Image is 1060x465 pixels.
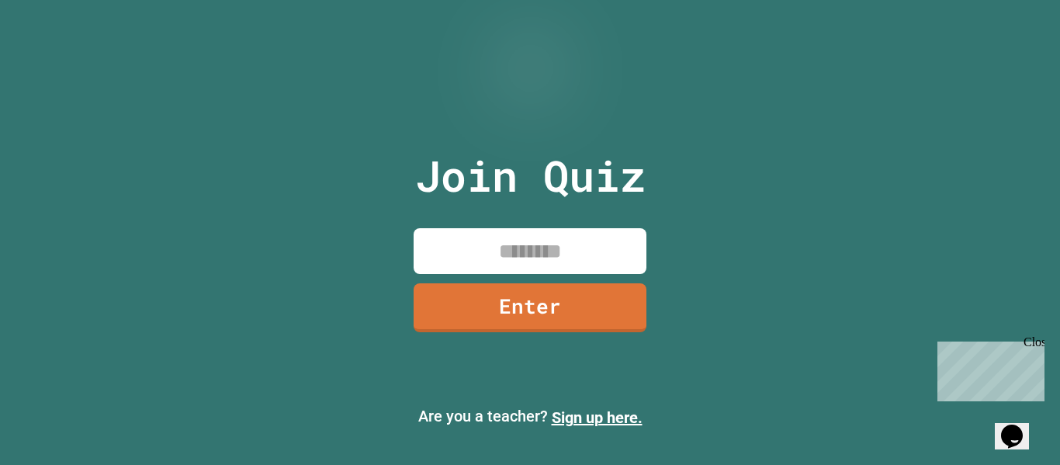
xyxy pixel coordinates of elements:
iframe: chat widget [931,335,1044,401]
a: Sign up here. [552,408,643,427]
a: Enter [414,283,646,332]
div: Chat with us now!Close [6,6,107,99]
img: Logo.svg [499,23,561,102]
p: Are you a teacher? [12,404,1048,429]
p: Join Quiz [415,144,646,208]
iframe: chat widget [995,403,1044,449]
